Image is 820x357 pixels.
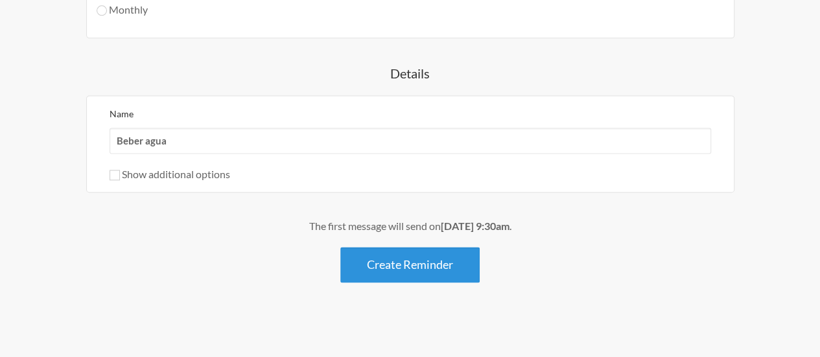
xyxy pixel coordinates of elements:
label: Name [110,108,134,119]
div: The first message will send on . [39,218,781,234]
input: We suggest a 2 to 4 word name [110,128,711,154]
h4: Details [39,64,781,82]
input: Show additional options [110,170,120,180]
strong: [DATE] 9:30am [441,220,510,232]
label: Show additional options [110,168,230,180]
input: Monthly [97,5,107,16]
label: Monthly [97,2,159,17]
button: Create Reminder [340,247,480,282]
